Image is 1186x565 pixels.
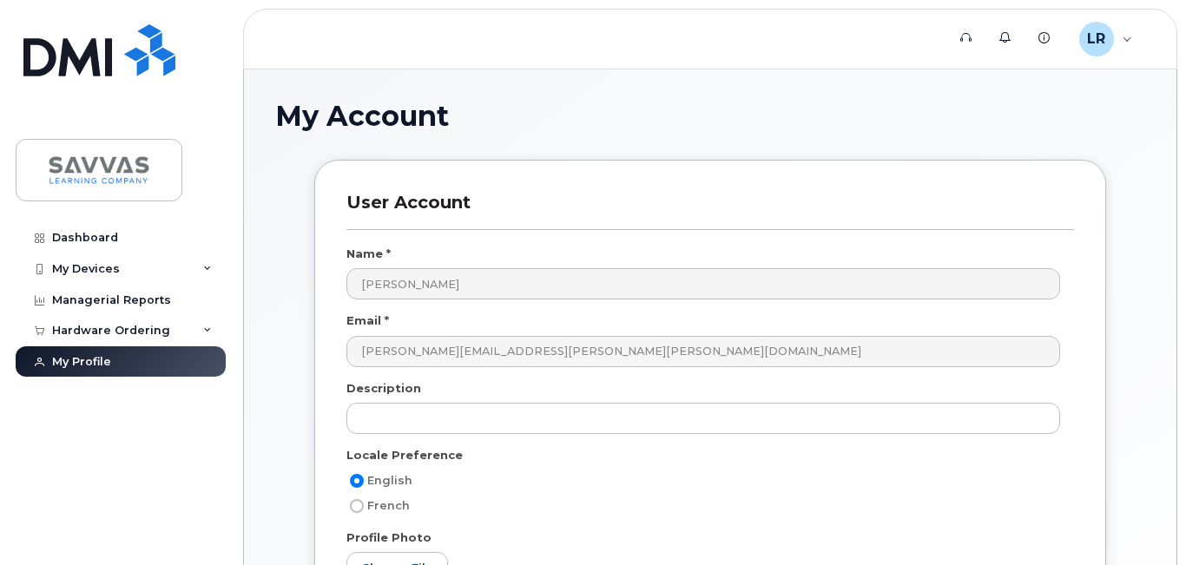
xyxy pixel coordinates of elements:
[346,447,463,463] label: Locale Preference
[346,529,432,546] label: Profile Photo
[367,474,412,487] span: English
[350,499,364,513] input: French
[346,192,1074,229] h3: User Account
[346,312,389,329] label: Email *
[346,246,391,262] label: Name *
[275,101,1145,131] h1: My Account
[346,380,421,397] label: Description
[367,499,410,512] span: French
[350,474,364,488] input: English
